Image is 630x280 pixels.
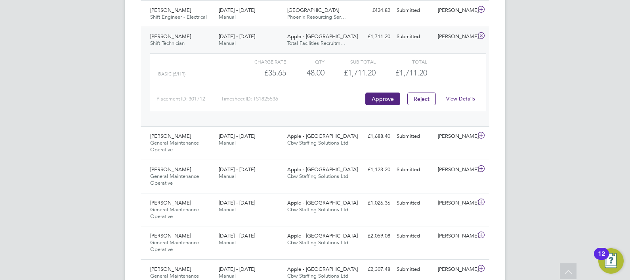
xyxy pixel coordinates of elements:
span: Manual [219,173,236,180]
span: Manual [219,139,236,146]
span: [PERSON_NAME] [150,7,191,14]
span: General Maintenance Operative [150,139,199,153]
div: Total [376,57,427,66]
div: [PERSON_NAME] [435,4,476,17]
span: Basic (£/HR) [158,71,185,77]
span: Shift Technician [150,40,185,46]
span: Cbw Staffing Solutions Ltd [287,139,348,146]
div: Charge rate [235,57,286,66]
span: Apple - [GEOGRAPHIC_DATA] [287,33,358,40]
span: Manual [219,40,236,46]
div: £35.65 [235,66,286,79]
a: View Details [446,95,475,102]
span: [DATE] - [DATE] [219,266,255,272]
span: [DATE] - [DATE] [219,33,255,40]
span: General Maintenance Operative [150,206,199,220]
div: £424.82 [352,4,393,17]
div: [PERSON_NAME] [435,163,476,176]
span: Apple - [GEOGRAPHIC_DATA] [287,199,358,206]
div: Sub Total [325,57,376,66]
span: Apple - [GEOGRAPHIC_DATA] [287,133,358,139]
span: Cbw Staffing Solutions Ltd [287,272,348,279]
div: Submitted [393,197,435,210]
div: £2,307.48 [352,263,393,276]
div: Submitted [393,263,435,276]
span: Manual [219,272,236,279]
div: [PERSON_NAME] [435,130,476,143]
div: 12 [598,254,605,264]
span: Manual [219,14,236,20]
div: £1,688.40 [352,130,393,143]
div: Timesheet ID: TS1825536 [221,93,363,105]
div: [PERSON_NAME] [435,230,476,243]
div: [PERSON_NAME] [435,30,476,43]
span: Apple - [GEOGRAPHIC_DATA] [287,266,358,272]
div: £1,711.20 [325,66,376,79]
span: Manual [219,206,236,213]
span: £1,711.20 [395,68,427,77]
span: [GEOGRAPHIC_DATA] [287,7,339,14]
span: Shift Engineer - Electrical [150,14,207,20]
div: Submitted [393,163,435,176]
span: Apple - [GEOGRAPHIC_DATA] [287,232,358,239]
div: £1,123.20 [352,163,393,176]
span: [PERSON_NAME] [150,199,191,206]
span: Manual [219,239,236,246]
div: £1,026.36 [352,197,393,210]
div: 48.00 [286,66,325,79]
span: [DATE] - [DATE] [219,232,255,239]
span: Apple - [GEOGRAPHIC_DATA] [287,166,358,173]
span: [PERSON_NAME] [150,232,191,239]
span: [DATE] - [DATE] [219,166,255,173]
span: [PERSON_NAME] [150,166,191,173]
div: Submitted [393,130,435,143]
div: £2,059.08 [352,230,393,243]
div: £1,711.20 [352,30,393,43]
span: [DATE] - [DATE] [219,133,255,139]
div: Submitted [393,30,435,43]
div: [PERSON_NAME] [435,263,476,276]
span: General Maintenance Operative [150,239,199,253]
span: [PERSON_NAME] [150,133,191,139]
span: Phoenix Resourcing Ser… [287,14,346,20]
span: [DATE] - [DATE] [219,7,255,14]
span: [PERSON_NAME] [150,33,191,40]
div: QTY [286,57,325,66]
button: Approve [365,93,400,105]
button: Reject [407,93,436,105]
span: [PERSON_NAME] [150,266,191,272]
div: Submitted [393,230,435,243]
span: Total Facilities Recruitm… [287,40,346,46]
span: General Maintenance Operative [150,173,199,186]
button: Open Resource Center, 12 new notifications [598,248,624,274]
div: Submitted [393,4,435,17]
span: [DATE] - [DATE] [219,199,255,206]
span: Cbw Staffing Solutions Ltd [287,206,348,213]
span: Cbw Staffing Solutions Ltd [287,173,348,180]
div: Placement ID: 301712 [157,93,221,105]
span: Cbw Staffing Solutions Ltd [287,239,348,246]
div: [PERSON_NAME] [435,197,476,210]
